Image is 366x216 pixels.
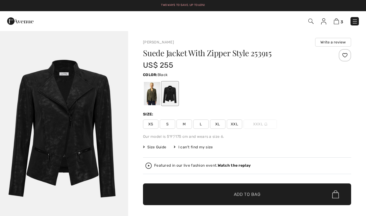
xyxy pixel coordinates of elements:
[143,119,158,129] span: XS
[143,73,158,77] span: Color:
[243,119,277,129] span: XXXL
[334,18,339,24] img: Shopping Bag
[143,134,351,139] div: Our model is 5'9"/175 cm and wears a size 6.
[162,82,178,105] div: Black
[321,18,326,25] img: My Info
[234,191,261,198] span: Add to Bag
[193,119,209,129] span: L
[7,15,33,27] img: 1ère Avenue
[210,119,225,129] span: XL
[352,18,358,25] img: Menu
[158,73,168,77] span: Black
[145,163,152,169] img: Watch the replay
[174,144,213,150] div: I can't find my size
[143,40,174,44] a: [PERSON_NAME]
[308,19,314,24] img: Search
[7,18,33,24] a: 1ère Avenue
[154,164,251,168] div: Featured in our live fashion event.
[143,144,166,150] span: Size Guide
[143,49,316,57] h1: Suede Jacket With Zipper Style 253915
[332,190,339,198] img: Bag.svg
[161,3,205,7] a: Two ways to save. Up to 60%!
[264,123,267,126] img: ring-m.svg
[143,111,155,117] div: Size:
[227,119,242,129] span: XXL
[143,183,351,205] button: Add to Bag
[143,61,173,70] span: US$ 255
[160,119,175,129] span: S
[218,163,251,168] strong: Watch the replay
[334,17,343,25] a: 3
[315,38,351,47] button: Write a review
[341,20,343,24] span: 3
[176,119,192,129] span: M
[144,82,160,105] div: Avocado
